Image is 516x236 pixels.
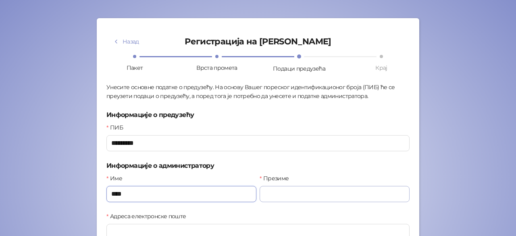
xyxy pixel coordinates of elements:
h2: Регистрација на [PERSON_NAME] [167,35,349,48]
label: Адреса електронске поште [106,212,191,221]
h5: Информације о предузећу [106,110,410,120]
div: Унесите основне податке о предузећу. На основу Вашег пореског идентификационог броја (ПИБ) ће се ... [106,83,410,100]
input: Име [106,186,256,202]
h5: Информације о администратору [106,161,410,171]
div: Пакет [127,63,143,72]
div: Подаци предузећа [273,64,325,73]
div: Врста промета [196,63,237,72]
div: Крај [375,63,387,72]
input: ПИБ [106,135,410,151]
button: Назад [106,35,146,48]
label: Презиме [260,174,294,183]
label: ПИБ [106,123,128,132]
input: Презиме [260,186,410,202]
label: Име [106,174,127,183]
